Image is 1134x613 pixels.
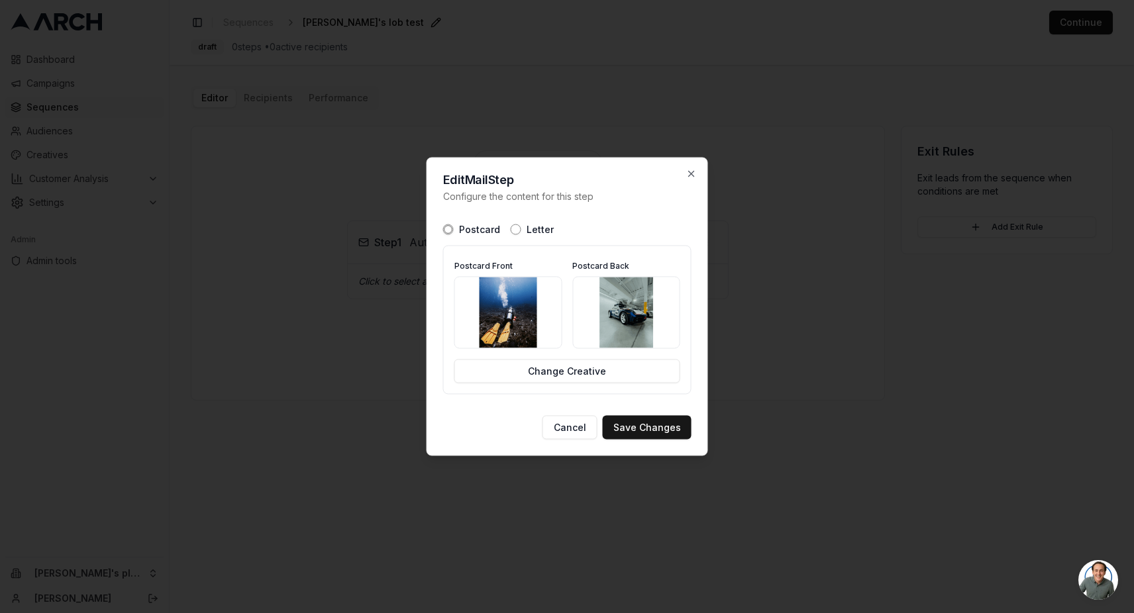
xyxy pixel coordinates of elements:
button: Save Changes [603,416,692,440]
label: Letter [527,225,554,234]
img: Matt's postcard [455,277,562,348]
label: Postcard Back [572,261,629,271]
p: Configure the content for this step [443,190,692,203]
label: Postcard [459,225,500,234]
button: Cancel [542,416,597,440]
button: Change Creative [454,359,680,383]
label: Postcard Front [454,261,513,271]
h2: Edit Mail Step [443,174,692,186]
img: Matt's postcard [573,277,680,348]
